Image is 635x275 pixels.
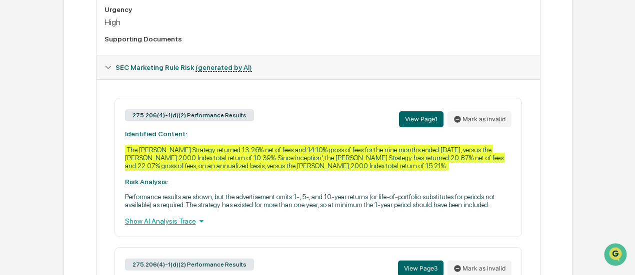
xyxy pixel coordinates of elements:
[170,79,182,91] button: Start new chat
[82,125,124,135] span: Attestations
[125,259,254,271] div: 275.206(4)-1(d)(2) Performance Results
[104,5,532,13] div: Urgency
[603,242,630,269] iframe: Open customer support
[70,168,121,176] a: Powered byPylon
[125,145,505,171] div: The [PERSON_NAME] Strategy returned 13.26% net of fees and 14.10% gross of fees for the nine mont...
[10,126,18,134] div: 🖐️
[125,216,511,227] div: Show AI Analysis Trace
[10,76,28,94] img: 1746055101610-c473b297-6a78-478c-a979-82029cc54cd1
[447,111,511,127] button: Mark as invalid
[99,169,121,176] span: Pylon
[10,145,18,153] div: 🔎
[20,144,63,154] span: Data Lookup
[125,178,168,186] strong: Risk Analysis:
[399,111,443,127] button: View Page1
[125,193,511,209] p: Performance results are shown, but the advertisement omits 1-, 5-, and 10-year returns (or life-o...
[72,126,80,134] div: 🗄️
[68,121,128,139] a: 🗄️Attestations
[96,55,540,79] div: SEC Marketing Rule Risk (generated by AI)
[10,20,182,36] p: How can we help?
[34,76,164,86] div: Start new chat
[6,140,67,158] a: 🔎Data Lookup
[34,86,126,94] div: We're available if you need us!
[115,63,252,71] span: SEC Marketing Rule Risk
[20,125,64,135] span: Preclearance
[195,63,252,72] u: (generated by AI)
[125,130,187,138] strong: Identified Content:
[125,109,254,121] div: 275.206(4)-1(d)(2) Performance Results
[6,121,68,139] a: 🖐️Preclearance
[104,17,532,27] div: High
[104,35,532,43] div: Supporting Documents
